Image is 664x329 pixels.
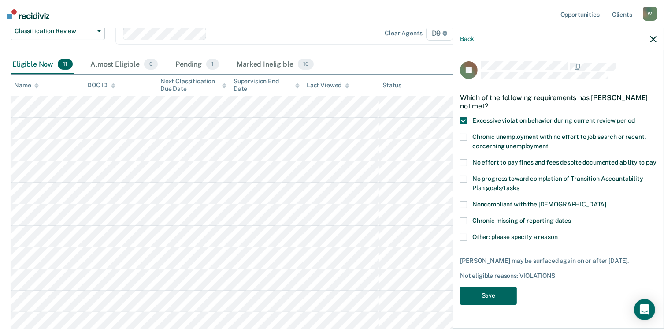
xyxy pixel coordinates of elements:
div: Marked Ineligible [235,55,315,75]
span: Chronic unemployment with no effort to job search or recent, concerning unemployment [472,133,646,150]
span: No effort to pay fines and fees despite documented ability to pay [472,159,657,166]
div: Which of the following requirements has [PERSON_NAME] not met? [460,86,657,117]
img: Recidiviz [7,9,49,19]
div: Not eligible reasons: VIOLATIONS [460,272,657,280]
div: Next Classification Due Date [160,78,226,93]
div: Eligible Now [11,55,74,75]
div: Pending [174,55,221,75]
button: Save [460,287,517,305]
span: Classification Review [15,27,94,35]
div: Open Intercom Messenger [634,299,655,320]
span: D9 [426,26,454,41]
div: Almost Eligible [89,55,160,75]
div: Supervision End Date [234,78,300,93]
div: W [643,7,657,21]
span: 10 [298,59,314,70]
div: [PERSON_NAME] may be surfaced again on or after [DATE]. [460,257,657,265]
div: Clear agents [385,30,422,37]
div: Last Viewed [307,82,349,89]
span: Other: please specify a reason [472,233,558,240]
span: 11 [58,59,73,70]
span: Noncompliant with the [DEMOGRAPHIC_DATA] [472,201,606,208]
button: Back [460,35,474,43]
div: DOC ID [87,82,115,89]
span: No progress toward completion of Transition Accountability Plan goals/tasks [472,175,643,191]
span: 0 [144,59,158,70]
span: Chronic missing of reporting dates [472,217,571,224]
span: Excessive violation behavior during current review period [472,117,635,124]
div: Name [14,82,39,89]
span: 1 [206,59,219,70]
div: Status [382,82,401,89]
